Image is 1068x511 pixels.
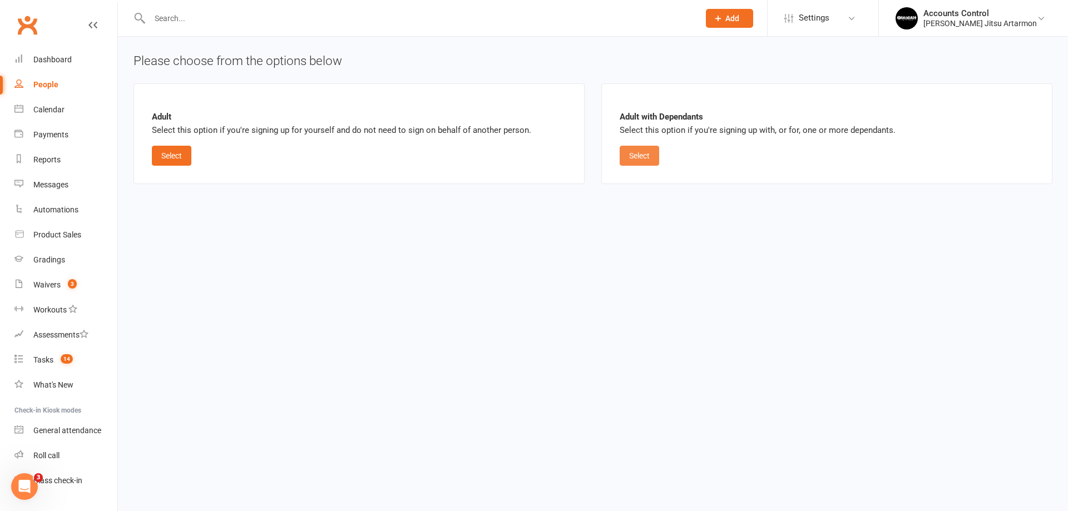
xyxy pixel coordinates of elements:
[620,146,659,166] button: Select
[33,130,68,139] div: Payments
[33,105,65,114] div: Calendar
[68,279,77,289] span: 3
[33,180,68,189] div: Messages
[620,112,703,122] strong: Adult with Dependants
[33,330,88,339] div: Assessments
[33,55,72,64] div: Dashboard
[33,426,101,435] div: General attendance
[133,52,1052,70] div: Please choose from the options below
[14,468,117,493] a: Class kiosk mode
[14,197,117,222] a: Automations
[923,18,1037,28] div: [PERSON_NAME] Jitsu Artarmon
[61,354,73,364] span: 14
[33,255,65,264] div: Gradings
[14,47,117,72] a: Dashboard
[14,172,117,197] a: Messages
[11,473,38,500] iframe: Intercom live chat
[14,247,117,272] a: Gradings
[14,97,117,122] a: Calendar
[33,380,73,389] div: What's New
[799,6,829,31] span: Settings
[146,11,691,26] input: Search...
[33,355,53,364] div: Tasks
[14,443,117,468] a: Roll call
[33,305,67,314] div: Workouts
[896,7,918,29] img: thumb_image1701918351.png
[33,280,61,289] div: Waivers
[34,473,43,482] span: 3
[14,297,117,323] a: Workouts
[152,112,171,122] strong: Adult
[152,146,191,166] button: Select
[725,14,739,23] span: Add
[14,418,117,443] a: General attendance kiosk mode
[13,11,41,39] a: Clubworx
[33,80,58,89] div: People
[14,323,117,348] a: Assessments
[923,8,1037,18] div: Accounts Control
[620,110,1034,137] p: Select this option if you're signing up with, or for, one or more dependants.
[14,122,117,147] a: Payments
[14,222,117,247] a: Product Sales
[14,348,117,373] a: Tasks 14
[14,72,117,97] a: People
[33,230,81,239] div: Product Sales
[706,9,753,28] button: Add
[33,205,78,214] div: Automations
[33,476,82,485] div: Class check-in
[14,272,117,297] a: Waivers 3
[14,373,117,398] a: What's New
[33,155,61,164] div: Reports
[14,147,117,172] a: Reports
[33,451,60,460] div: Roll call
[152,110,566,137] p: Select this option if you're signing up for yourself and do not need to sign on behalf of another...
